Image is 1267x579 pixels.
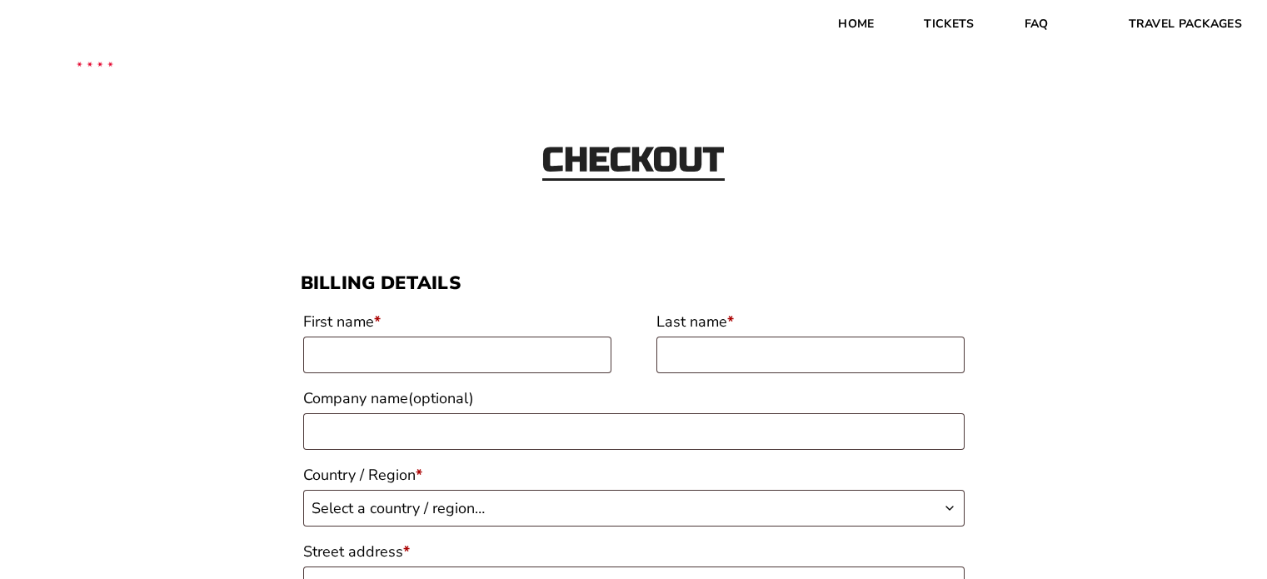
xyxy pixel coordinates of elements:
label: Last name [656,307,965,337]
h2: Checkout [542,143,725,181]
span: (optional) [408,388,474,408]
label: Street address [303,537,965,567]
label: Country / Region [303,460,965,490]
img: CBS Sports Thanksgiving Classic [50,17,140,107]
label: First name [303,307,611,337]
label: Company name [303,383,965,413]
h3: Billing details [301,272,967,294]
